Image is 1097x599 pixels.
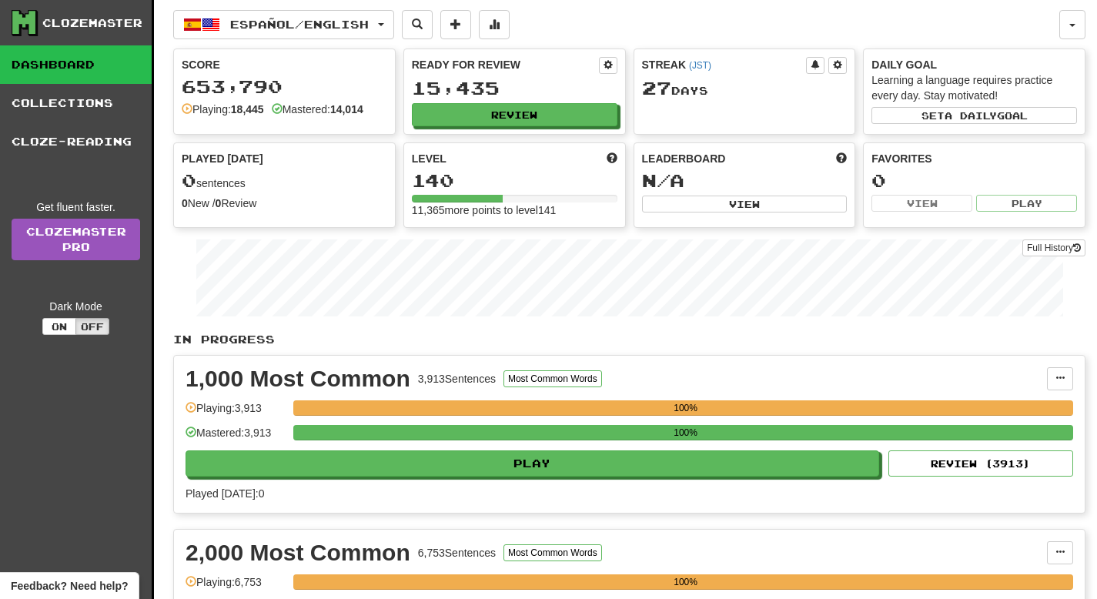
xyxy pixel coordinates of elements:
[689,60,711,71] a: (JST)
[836,151,847,166] span: This week in points, UTC
[503,544,602,561] button: Most Common Words
[298,574,1073,590] div: 100%
[186,425,286,450] div: Mastered: 3,913
[976,195,1077,212] button: Play
[888,450,1073,477] button: Review (3913)
[298,400,1073,416] div: 100%
[186,367,410,390] div: 1,000 Most Common
[440,10,471,39] button: Add sentence to collection
[412,171,617,190] div: 140
[186,541,410,564] div: 2,000 Most Common
[642,169,684,191] span: N/A
[186,450,879,477] button: Play
[871,195,972,212] button: View
[42,318,76,335] button: On
[182,197,188,209] strong: 0
[182,169,196,191] span: 0
[607,151,617,166] span: Score more points to level up
[230,18,369,31] span: Español / English
[871,171,1077,190] div: 0
[412,79,617,98] div: 15,435
[412,151,446,166] span: Level
[272,102,363,117] div: Mastered:
[12,219,140,260] a: ClozemasterPro
[418,371,496,387] div: 3,913 Sentences
[871,57,1077,72] div: Daily Goal
[298,425,1073,440] div: 100%
[402,10,433,39] button: Search sentences
[75,318,109,335] button: Off
[412,202,617,218] div: 11,365 more points to level 141
[216,197,222,209] strong: 0
[418,545,496,561] div: 6,753 Sentences
[182,171,387,191] div: sentences
[182,102,264,117] div: Playing:
[330,103,363,115] strong: 14,014
[945,110,997,121] span: a daily
[642,57,807,72] div: Streak
[642,79,848,99] div: Day s
[173,332,1085,347] p: In Progress
[642,151,726,166] span: Leaderboard
[231,103,264,115] strong: 18,445
[1022,239,1085,256] button: Full History
[412,103,617,126] button: Review
[871,72,1077,103] div: Learning a language requires practice every day. Stay motivated!
[186,487,264,500] span: Played [DATE]: 0
[173,10,394,39] button: Español/English
[12,199,140,215] div: Get fluent faster.
[182,57,387,72] div: Score
[503,370,602,387] button: Most Common Words
[642,77,671,99] span: 27
[871,151,1077,166] div: Favorites
[11,578,128,594] span: Open feedback widget
[642,196,848,212] button: View
[186,400,286,426] div: Playing: 3,913
[412,57,599,72] div: Ready for Review
[182,196,387,211] div: New / Review
[871,107,1077,124] button: Seta dailygoal
[42,15,142,31] div: Clozemaster
[479,10,510,39] button: More stats
[12,299,140,314] div: Dark Mode
[182,151,263,166] span: Played [DATE]
[182,77,387,96] div: 653,790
